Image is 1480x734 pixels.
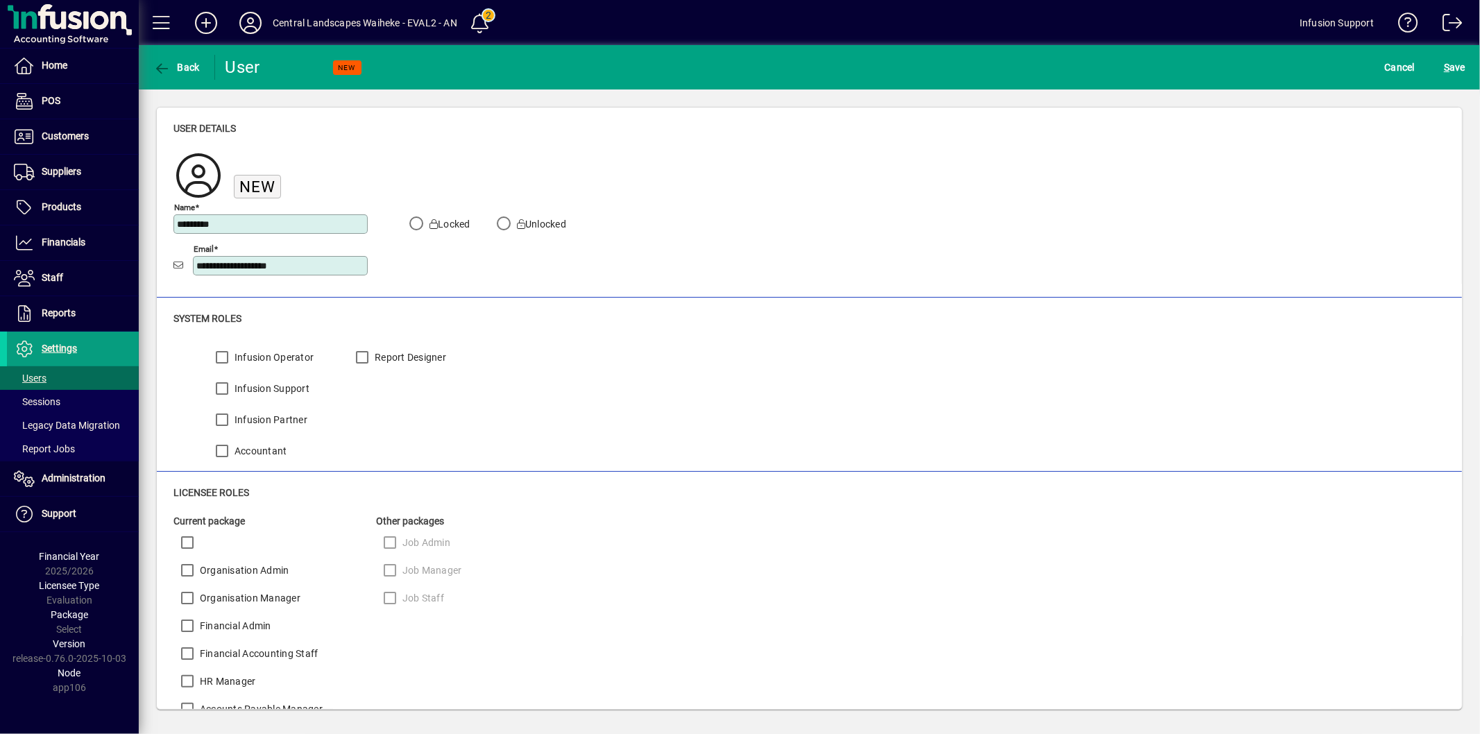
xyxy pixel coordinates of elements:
[42,272,63,283] span: Staff
[42,60,67,71] span: Home
[174,202,195,212] mat-label: Name
[40,551,100,562] span: Financial Year
[7,413,139,437] a: Legacy Data Migration
[427,217,470,231] label: Locked
[184,10,228,35] button: Add
[42,307,76,318] span: Reports
[173,313,241,324] span: System roles
[51,609,88,620] span: Package
[7,366,139,390] a: Users
[376,515,444,527] span: Other packages
[42,472,105,484] span: Administration
[239,178,275,196] span: New
[173,515,245,527] span: Current package
[173,487,249,498] span: Licensee roles
[273,12,457,34] div: Central Landscapes Waiheke - EVAL2 - AN
[7,155,139,189] a: Suppliers
[1440,55,1469,80] button: Save
[7,84,139,119] a: POS
[14,443,75,454] span: Report Jobs
[1381,55,1419,80] button: Cancel
[197,647,318,660] label: Financial Accounting Staff
[7,390,139,413] a: Sessions
[7,296,139,331] a: Reports
[7,461,139,496] a: Administration
[42,343,77,354] span: Settings
[153,62,200,73] span: Back
[232,413,307,427] label: Infusion Partner
[7,49,139,83] a: Home
[197,619,271,633] label: Financial Admin
[1444,62,1449,73] span: S
[339,63,356,72] span: NEW
[139,55,215,80] app-page-header-button: Back
[150,55,203,80] button: Back
[197,674,256,688] label: HR Manager
[173,123,236,134] span: User details
[1300,12,1374,34] div: Infusion Support
[7,225,139,260] a: Financials
[7,261,139,296] a: Staff
[197,591,300,605] label: Organisation Manager
[14,420,120,431] span: Legacy Data Migration
[197,563,289,577] label: Organisation Admin
[7,119,139,154] a: Customers
[1388,3,1418,48] a: Knowledge Base
[42,95,60,106] span: POS
[226,56,284,78] div: User
[1444,56,1465,78] span: ave
[514,217,566,231] label: Unlocked
[232,350,314,364] label: Infusion Operator
[42,508,76,519] span: Support
[7,190,139,225] a: Products
[228,10,273,35] button: Profile
[7,497,139,531] a: Support
[232,444,287,458] label: Accountant
[232,382,309,395] label: Infusion Support
[372,350,446,364] label: Report Designer
[42,237,85,248] span: Financials
[58,667,81,678] span: Node
[42,130,89,142] span: Customers
[194,244,214,253] mat-label: Email
[42,201,81,212] span: Products
[42,166,81,177] span: Suppliers
[7,437,139,461] a: Report Jobs
[1432,3,1463,48] a: Logout
[197,702,323,716] label: Accounts Payable Manager
[14,373,46,384] span: Users
[53,638,86,649] span: Version
[40,580,100,591] span: Licensee Type
[14,396,60,407] span: Sessions
[1385,56,1415,78] span: Cancel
